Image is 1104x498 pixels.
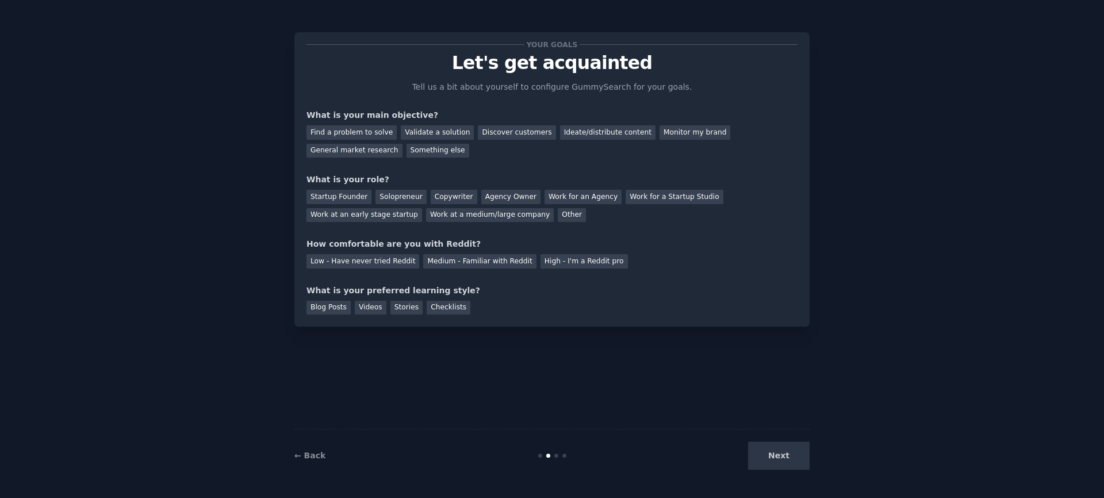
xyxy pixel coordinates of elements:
[478,125,555,140] div: Discover customers
[427,301,470,315] div: Checklists
[401,125,474,140] div: Validate a solution
[306,238,798,250] div: How comfortable are you with Reddit?
[560,125,655,140] div: Ideate/distribute content
[407,144,469,158] div: Something else
[540,254,628,269] div: High - I'm a Reddit pro
[306,53,798,73] p: Let's get acquainted
[306,190,371,204] div: Startup Founder
[306,109,798,121] div: What is your main objective?
[426,208,554,223] div: Work at a medium/large company
[306,208,422,223] div: Work at an early stage startup
[545,190,622,204] div: Work for an Agency
[355,301,386,315] div: Videos
[306,174,798,186] div: What is your role?
[423,254,536,269] div: Medium - Familiar with Reddit
[294,451,325,460] a: ← Back
[306,301,351,315] div: Blog Posts
[407,81,697,93] p: Tell us a bit about yourself to configure GummySearch for your goals.
[306,285,798,297] div: What is your preferred learning style?
[524,39,580,51] span: Your goals
[306,125,397,140] div: Find a problem to solve
[306,254,419,269] div: Low - Have never tried Reddit
[390,301,423,315] div: Stories
[558,208,586,223] div: Other
[660,125,730,140] div: Monitor my brand
[306,144,402,158] div: General market research
[626,190,723,204] div: Work for a Startup Studio
[431,190,477,204] div: Copywriter
[375,190,426,204] div: Solopreneur
[481,190,540,204] div: Agency Owner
